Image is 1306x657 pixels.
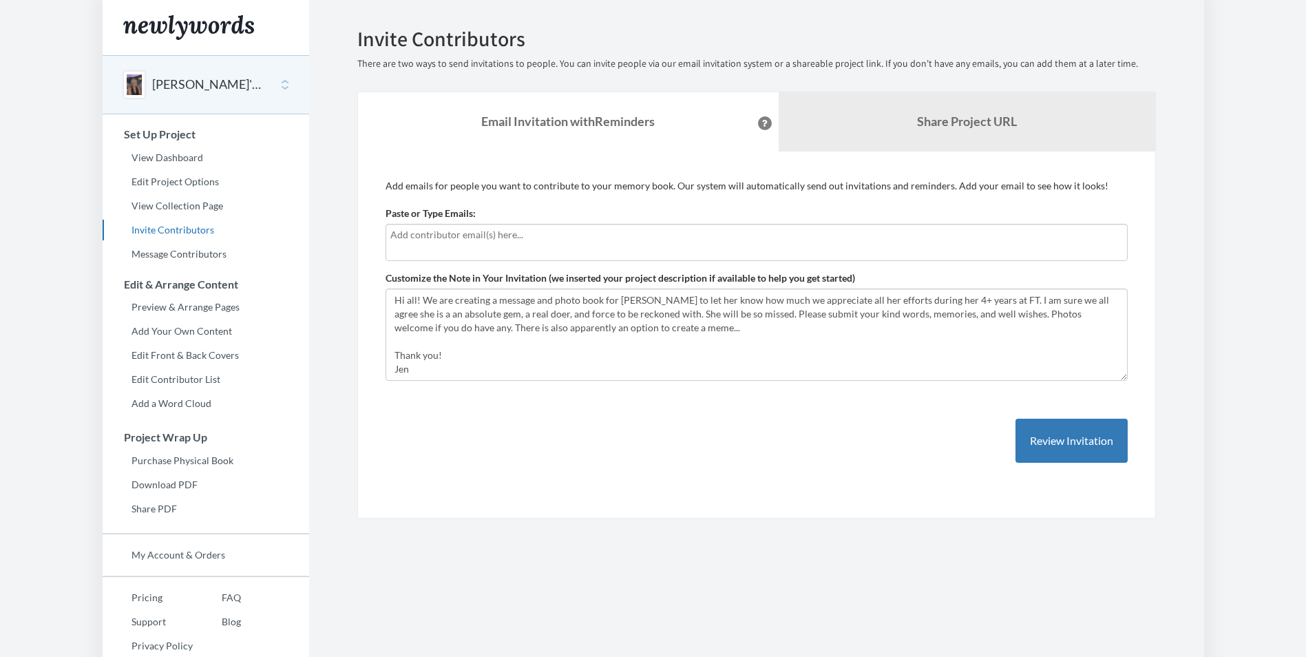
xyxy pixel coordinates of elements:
[193,587,241,608] a: FAQ
[103,587,193,608] a: Pricing
[103,321,309,342] a: Add Your Own Content
[386,271,855,285] label: Customize the Note in Your Invitation (we inserted your project description if available to help ...
[103,450,309,471] a: Purchase Physical Book
[481,114,655,129] strong: Email Invitation with Reminders
[103,297,309,317] a: Preview & Arrange Pages
[386,179,1128,193] p: Add emails for people you want to contribute to your memory book. Our system will automatically s...
[103,393,309,414] a: Add a Word Cloud
[193,612,241,632] a: Blog
[917,114,1017,129] b: Share Project URL
[357,28,1156,50] h2: Invite Contributors
[103,474,309,495] a: Download PDF
[123,15,254,40] img: Newlywords logo
[103,128,309,140] h3: Set Up Project
[103,345,309,366] a: Edit Front & Back Covers
[386,207,476,220] label: Paste or Type Emails:
[103,278,309,291] h3: Edit & Arrange Content
[103,220,309,240] a: Invite Contributors
[103,636,193,656] a: Privacy Policy
[103,612,193,632] a: Support
[103,147,309,168] a: View Dashboard
[103,171,309,192] a: Edit Project Options
[152,76,264,94] button: [PERSON_NAME]'s Retirement
[386,289,1128,381] textarea: Hi all! We are creating a message and photo book for [PERSON_NAME] to let her know how much we ap...
[103,431,309,444] h3: Project Wrap Up
[103,545,309,565] a: My Account & Orders
[103,196,309,216] a: View Collection Page
[390,227,1123,242] input: Add contributor email(s) here...
[1015,419,1128,463] button: Review Invitation
[103,244,309,264] a: Message Contributors
[103,369,309,390] a: Edit Contributor List
[357,57,1156,71] p: There are two ways to send invitations to people. You can invite people via our email invitation ...
[103,499,309,519] a: Share PDF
